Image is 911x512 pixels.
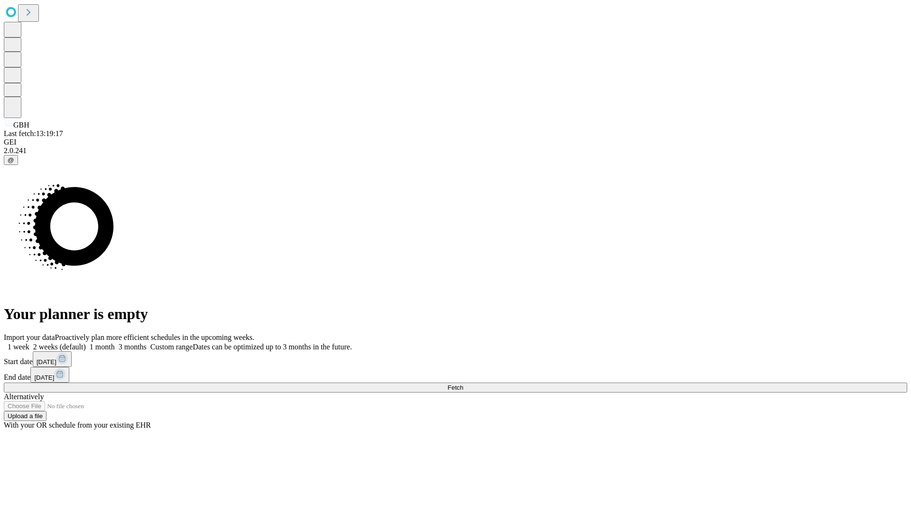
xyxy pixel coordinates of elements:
[55,333,254,341] span: Proactively plan more efficient schedules in the upcoming weeks.
[447,384,463,391] span: Fetch
[8,156,14,164] span: @
[4,411,46,421] button: Upload a file
[30,367,69,383] button: [DATE]
[4,383,907,393] button: Fetch
[150,343,193,351] span: Custom range
[4,129,63,137] span: Last fetch: 13:19:17
[4,393,44,401] span: Alternatively
[34,374,54,381] span: [DATE]
[4,421,151,429] span: With your OR schedule from your existing EHR
[33,343,86,351] span: 2 weeks (default)
[4,333,55,341] span: Import your data
[37,358,56,366] span: [DATE]
[4,138,907,146] div: GEI
[33,351,72,367] button: [DATE]
[13,121,29,129] span: GBH
[4,305,907,323] h1: Your planner is empty
[193,343,352,351] span: Dates can be optimized up to 3 months in the future.
[119,343,147,351] span: 3 months
[90,343,115,351] span: 1 month
[8,343,29,351] span: 1 week
[4,155,18,165] button: @
[4,146,907,155] div: 2.0.241
[4,367,907,383] div: End date
[4,351,907,367] div: Start date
